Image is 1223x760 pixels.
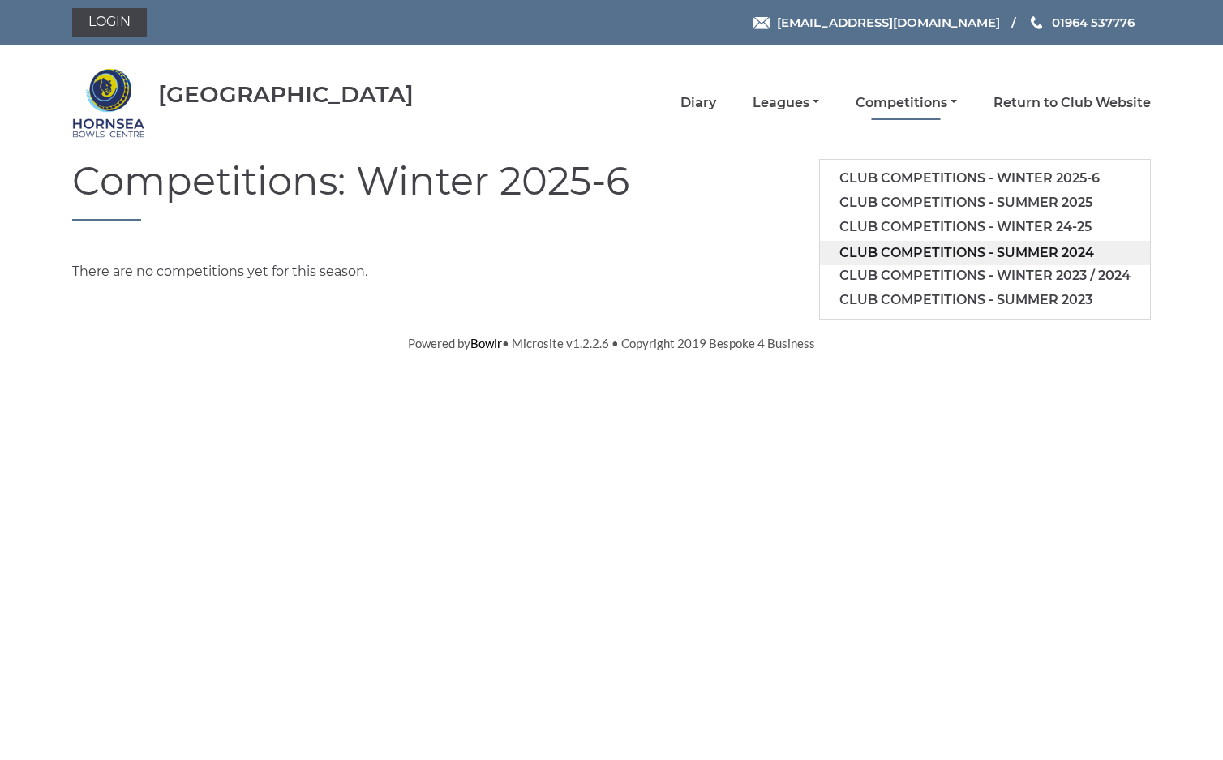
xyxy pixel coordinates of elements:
a: Club competitions - Winter 2025-6 [820,166,1150,191]
h1: Competitions: Winter 2025-6 [72,160,1151,221]
a: Competitions [856,94,957,112]
a: Leagues [753,94,819,112]
a: Bowlr [470,336,502,350]
span: 01964 537776 [1052,15,1135,30]
a: Club competitions - Summer 2023 [820,288,1150,312]
a: Club competitions - Winter 2023 / 2024 [820,264,1150,288]
a: Login [72,8,147,37]
a: Email [EMAIL_ADDRESS][DOMAIN_NAME] [753,13,1000,32]
a: Club competitions - Summer 2024 [820,241,1150,265]
img: Phone us [1031,16,1042,29]
a: Phone us 01964 537776 [1028,13,1135,32]
a: Diary [680,94,716,112]
div: [GEOGRAPHIC_DATA] [158,82,414,107]
div: There are no competitions yet for this season. [60,262,1163,281]
img: Email [753,17,770,29]
a: Club competitions - Winter 24-25 [820,215,1150,239]
ul: Competitions [819,159,1151,320]
a: Return to Club Website [993,94,1151,112]
span: Powered by • Microsite v1.2.2.6 • Copyright 2019 Bespoke 4 Business [408,336,815,350]
img: Hornsea Bowls Centre [72,67,145,140]
span: [EMAIL_ADDRESS][DOMAIN_NAME] [777,15,1000,30]
a: Club competitions - Summer 2025 [820,191,1150,215]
